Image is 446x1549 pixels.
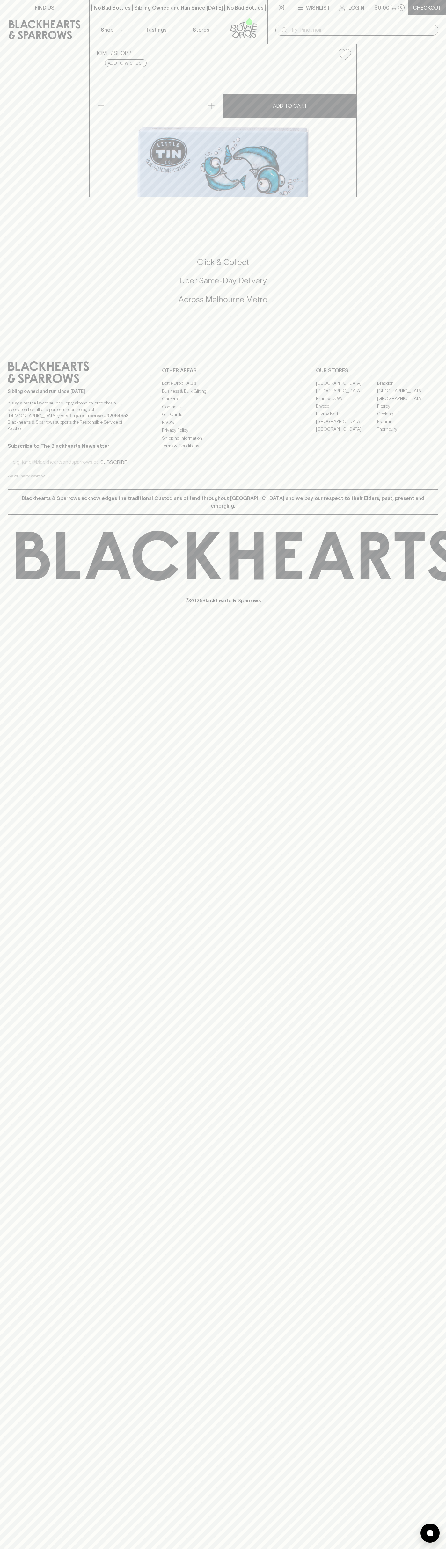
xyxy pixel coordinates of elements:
[98,455,130,469] button: SUBSCRIBE
[101,26,113,33] p: Shop
[8,388,130,395] p: Sibling owned and run since [DATE]
[105,59,147,67] button: Add to wishlist
[162,367,284,374] p: OTHER AREAS
[8,442,130,450] p: Subscribe to The Blackhearts Newsletter
[316,425,377,433] a: [GEOGRAPHIC_DATA]
[8,257,438,267] h5: Click & Collect
[273,102,307,110] p: ADD TO CART
[162,395,284,403] a: Careers
[8,294,438,305] h5: Across Melbourne Metro
[291,25,433,35] input: Try "Pinot noir"
[162,418,284,426] a: FAQ's
[179,15,223,44] a: Stores
[316,402,377,410] a: Elwood
[162,380,284,387] a: Bottle Drop FAQ's
[35,4,55,11] p: FIND US
[8,473,130,479] p: We will never spam you
[193,26,209,33] p: Stores
[336,47,354,63] button: Add to wishlist
[377,410,438,418] a: Geelong
[377,418,438,425] a: Prahran
[377,379,438,387] a: Braddon
[162,403,284,411] a: Contact Us
[134,15,179,44] a: Tastings
[316,367,438,374] p: OUR STORES
[316,410,377,418] a: Fitzroy North
[316,379,377,387] a: [GEOGRAPHIC_DATA]
[114,50,128,56] a: SHOP
[223,94,356,118] button: ADD TO CART
[8,231,438,338] div: Call to action block
[12,494,434,510] p: Blackhearts & Sparrows acknowledges the traditional Custodians of land throughout [GEOGRAPHIC_DAT...
[400,6,403,9] p: 0
[162,411,284,418] a: Gift Cards
[377,402,438,410] a: Fitzroy
[8,275,438,286] h5: Uber Same-Day Delivery
[377,387,438,395] a: [GEOGRAPHIC_DATA]
[100,458,127,466] p: SUBSCRIBE
[316,418,377,425] a: [GEOGRAPHIC_DATA]
[162,434,284,442] a: Shipping Information
[90,15,134,44] button: Shop
[13,457,98,467] input: e.g. jane@blackheartsandsparrows.com.au
[306,4,330,11] p: Wishlist
[413,4,442,11] p: Checkout
[316,395,377,402] a: Brunswick West
[162,442,284,450] a: Terms & Conditions
[8,400,130,432] p: It is against the law to sell or supply alcohol to, or to obtain alcohol on behalf of a person un...
[316,387,377,395] a: [GEOGRAPHIC_DATA]
[348,4,364,11] p: Login
[427,1530,433,1536] img: bubble-icon
[377,395,438,402] a: [GEOGRAPHIC_DATA]
[70,413,128,418] strong: Liquor License #32064953
[95,50,109,56] a: HOME
[90,65,356,197] img: 34270.png
[162,426,284,434] a: Privacy Policy
[377,425,438,433] a: Thornbury
[374,4,390,11] p: $0.00
[146,26,166,33] p: Tastings
[162,387,284,395] a: Business & Bulk Gifting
